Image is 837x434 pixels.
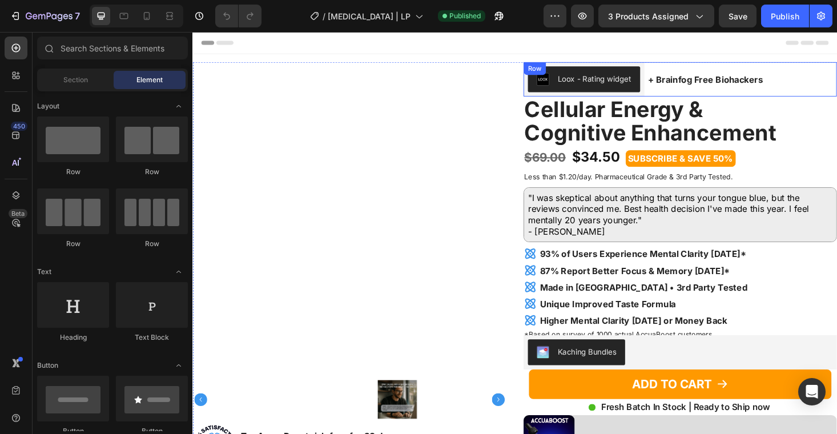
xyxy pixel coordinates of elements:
img: KachingBundles.png [365,333,379,347]
button: Kaching Bundles [356,327,460,354]
div: Beta [9,209,27,218]
div: 450 [11,122,27,131]
span: Text [37,267,51,277]
div: Row [37,239,109,249]
span: Published [449,11,481,21]
div: Publish [771,10,799,22]
p: Unique Improved Taste Formula [369,282,590,296]
strong: 93% of Users Experience Mental Clarity [DATE]* [369,230,589,242]
p: "I was skeptical about anything that turns your tongue blue, but the reviews convinced me. Best h... [357,170,680,206]
strong: $69.00 [353,126,397,140]
div: Kaching Bundles [388,333,450,345]
div: Text Block [116,332,188,343]
strong: 87% Report Better Focus & Memory [DATE] [369,248,565,259]
div: Heading [37,332,109,343]
button: 7 [5,5,85,27]
span: Toggle open [170,97,188,115]
img: loox.png [365,43,379,57]
div: Open Intercom Messenger [798,378,826,405]
span: Section [63,75,88,85]
span: Layout [37,101,59,111]
span: Toggle open [170,263,188,281]
div: Row [116,167,188,177]
p: SUBSCRIBE & SAVE 50% [463,128,574,140]
p: Less than $1.20/day. Pharmaceutical Grade & 3rd Party Tested. [353,149,684,159]
strong: Cognitive Enhancement [353,93,621,121]
button: Carousel Next Arrow [318,384,332,397]
button: Publish [761,5,809,27]
span: [MEDICAL_DATA] | LP [328,10,411,22]
span: Element [136,75,163,85]
div: Row [116,239,188,249]
p: + Brainfog Free Biohackers [484,45,606,57]
p: - [PERSON_NAME] [357,206,680,218]
strong: Made in [GEOGRAPHIC_DATA] • 3rd Party Tested [369,266,590,277]
div: ADD TO CART [467,363,552,386]
button: ADD TO CART [357,359,679,391]
p: *Based on survey of 1000 actual AccuaBoost customers. [353,316,684,326]
div: Undo/Redo [215,5,261,27]
strong: Cellular Energy & [353,68,543,96]
div: Row [354,34,373,44]
span: / [323,10,325,22]
div: Row [37,167,109,177]
button: Loox - Rating widget [356,37,476,64]
div: Loox - Rating widget [388,43,466,55]
strong: $34.50 [404,124,454,141]
input: Search Sections & Elements [37,37,188,59]
button: 3 products assigned [598,5,714,27]
span: Button [37,360,58,371]
span: Save [729,11,747,21]
span: Toggle open [170,356,188,375]
button: Save [719,5,756,27]
p: Fresh Batch In Stock | Ready to Ship now [434,392,614,405]
iframe: Design area [192,32,837,434]
span: 3 products assigned [608,10,689,22]
strong: Higher Mental Clarity [DATE] or Money Back [369,301,568,312]
p: 7 [75,9,80,23]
